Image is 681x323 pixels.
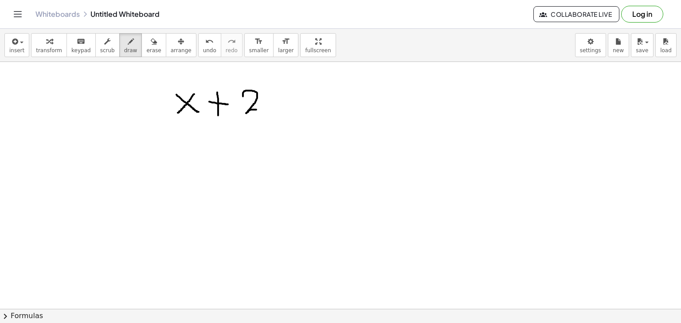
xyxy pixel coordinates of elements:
[166,33,196,57] button: arrange
[95,33,120,57] button: scrub
[205,36,214,47] i: undo
[254,36,263,47] i: format_size
[278,47,294,54] span: larger
[636,47,648,54] span: save
[660,47,672,54] span: load
[31,33,67,57] button: transform
[655,33,677,57] button: load
[575,33,606,57] button: settings
[273,33,298,57] button: format_sizelarger
[203,47,216,54] span: undo
[631,33,654,57] button: save
[226,47,238,54] span: redo
[533,6,619,22] button: Collaborate Live
[198,33,221,57] button: undoundo
[71,47,91,54] span: keypad
[249,47,269,54] span: smaller
[613,47,624,54] span: new
[141,33,166,57] button: erase
[244,33,274,57] button: format_sizesmaller
[608,33,629,57] button: new
[621,6,663,23] button: Log in
[77,36,85,47] i: keyboard
[171,47,192,54] span: arrange
[541,10,612,18] span: Collaborate Live
[67,33,96,57] button: keyboardkeypad
[100,47,115,54] span: scrub
[11,7,25,21] button: Toggle navigation
[221,33,243,57] button: redoredo
[9,47,24,54] span: insert
[119,33,142,57] button: draw
[35,10,80,19] a: Whiteboards
[4,33,29,57] button: insert
[305,47,331,54] span: fullscreen
[300,33,336,57] button: fullscreen
[146,47,161,54] span: erase
[227,36,236,47] i: redo
[36,47,62,54] span: transform
[124,47,137,54] span: draw
[580,47,601,54] span: settings
[282,36,290,47] i: format_size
